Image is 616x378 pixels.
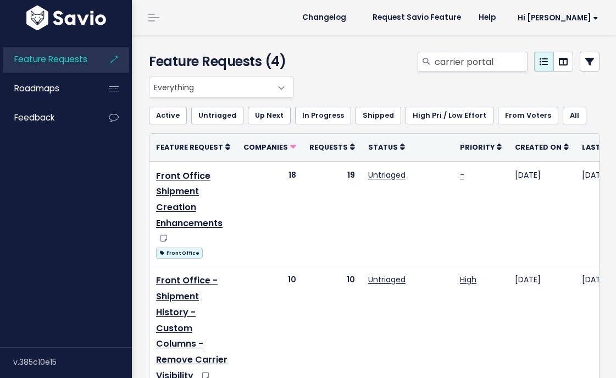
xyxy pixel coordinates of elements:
a: Front Office [156,245,203,259]
input: Search features... [434,52,528,72]
div: v.385c10e15 [13,348,132,376]
span: Changelog [302,14,346,21]
a: - [460,169,464,180]
ul: Filter feature requests [149,107,600,124]
a: All [563,107,586,124]
td: 19 [303,161,362,266]
span: Hi [PERSON_NAME] [518,14,598,22]
span: Front Office [156,248,203,259]
span: Roadmaps [14,83,59,94]
a: Requests [309,141,355,152]
span: Feature Request [156,143,223,152]
span: Feedback [14,112,54,123]
a: Untriaged [368,169,406,180]
h4: Feature Requests (4) [149,52,288,72]
a: Up Next [248,107,291,124]
a: Feature Request [156,141,230,152]
a: Untriaged [191,107,243,124]
a: Feedback [3,105,91,130]
a: In Progress [295,107,351,124]
a: Created On [515,141,569,152]
a: Companies [243,141,296,152]
a: Front Office Shipment Creation Enhancements [156,169,223,229]
span: Everything [149,76,293,98]
span: Priority [460,143,495,152]
a: Active [149,107,187,124]
td: 18 [237,161,303,266]
span: Created On [515,143,562,152]
a: Roadmaps [3,76,91,101]
td: [DATE] [508,161,575,266]
img: logo-white.9d6f32f41409.svg [24,6,109,30]
span: Feature Requests [14,53,87,65]
a: Priority [460,141,502,152]
a: Hi [PERSON_NAME] [504,9,607,26]
a: Status [368,141,405,152]
span: Everything [149,76,271,97]
a: Shipped [356,107,401,124]
a: Request Savio Feature [364,9,470,26]
a: High Pri / Low Effort [406,107,493,124]
a: From Voters [498,107,558,124]
a: High [460,274,476,285]
span: Requests [309,143,348,152]
a: Untriaged [368,274,406,285]
span: Companies [243,143,288,152]
span: Status [368,143,398,152]
a: Feature Requests [3,47,91,72]
a: Help [470,9,504,26]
